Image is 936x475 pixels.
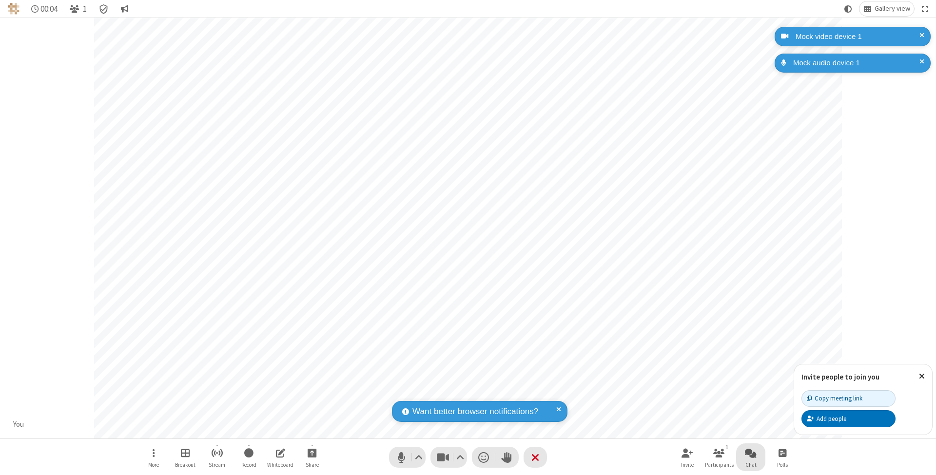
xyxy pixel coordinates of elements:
span: Stream [209,462,225,468]
button: Start recording [234,443,263,471]
span: Want better browser notifications? [412,405,538,418]
div: You [10,419,28,430]
span: Invite [681,462,694,468]
span: 00:04 [40,4,58,14]
span: Breakout [175,462,195,468]
button: Using system theme [840,1,856,16]
button: Stop video (⌘+Shift+V) [430,447,467,468]
button: Open participant list [65,1,91,16]
button: Open menu [139,443,168,471]
button: Send a reaction [472,447,495,468]
span: Chat [745,462,757,468]
button: Change layout [859,1,914,16]
button: Video setting [454,447,467,468]
span: Share [306,462,319,468]
div: Timer [27,1,62,16]
button: Fullscreen [918,1,933,16]
button: Manage Breakout Rooms [171,443,200,471]
span: Participants [705,462,734,468]
button: Invite participants (⌘+Shift+I) [673,443,702,471]
button: Add people [801,410,896,427]
button: Start sharing [297,443,327,471]
span: 1 [83,4,87,14]
img: QA Selenium DO NOT DELETE OR CHANGE [8,3,19,15]
div: Copy meeting link [807,394,862,403]
label: Invite people to join you [801,372,879,381]
button: Audio settings [412,447,426,468]
span: Gallery view [875,5,910,13]
button: Open participant list [704,443,734,471]
button: Raise hand [495,447,519,468]
button: Mute (⌘+Shift+A) [389,447,426,468]
div: Mock audio device 1 [790,57,923,69]
button: Open shared whiteboard [266,443,295,471]
button: Open poll [768,443,797,471]
div: Meeting details Encryption enabled [95,1,113,16]
span: More [148,462,159,468]
button: Copy meeting link [801,390,896,407]
span: Whiteboard [267,462,293,468]
button: Close popover [912,364,932,388]
span: Polls [777,462,788,468]
button: Conversation [117,1,132,16]
div: Mock video device 1 [792,31,923,42]
button: Open chat [736,443,765,471]
button: End or leave meeting [524,447,547,468]
div: 1 [723,443,731,452]
button: Start streaming [202,443,232,471]
span: Record [241,462,256,468]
